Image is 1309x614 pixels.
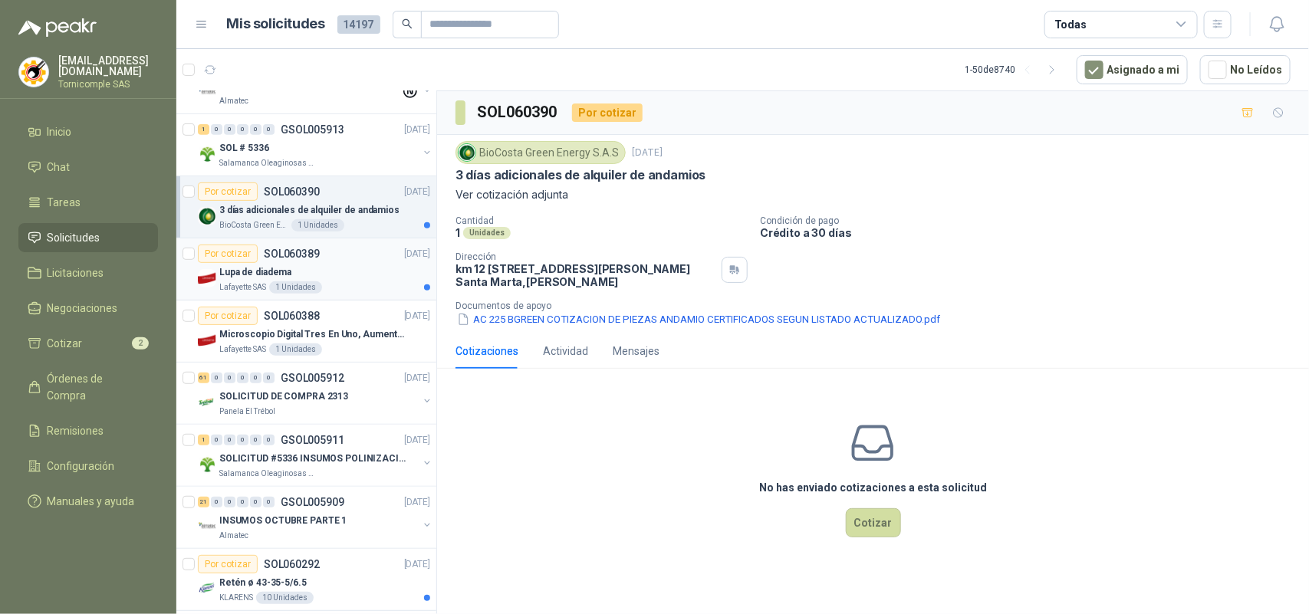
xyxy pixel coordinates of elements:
div: 61 [198,373,209,383]
img: Company Logo [198,455,216,474]
button: AC 225 BGREEN COTIZACION DE PIEZAS ANDAMIO CERTIFICADOS SEGUN LISTADO ACTUALIZADO.pdf [456,311,942,327]
p: 3 días adicionales de alquiler de andamios [219,203,400,218]
p: [DATE] [632,146,663,160]
div: 0 [224,124,235,135]
div: 0 [237,497,248,507]
p: GSOL005911 [281,435,344,445]
span: 2 [132,337,149,350]
a: Solicitudes [18,223,158,252]
span: Chat [48,159,71,176]
span: Negociaciones [48,300,118,317]
span: search [402,18,413,29]
p: SOL060389 [264,248,320,259]
p: [DATE] [404,495,430,510]
button: Asignado a mi [1077,55,1188,84]
p: Documentos de apoyo [456,300,1303,311]
div: Por cotizar [198,307,258,325]
a: Remisiones [18,416,158,445]
div: 0 [250,373,261,383]
p: [DATE] [404,309,430,323]
img: Company Logo [198,393,216,412]
div: 0 [263,124,275,135]
p: Dirección [456,251,715,262]
img: Company Logo [198,580,216,598]
p: 1 [456,226,460,239]
p: Salamanca Oleaginosas SAS [219,468,316,480]
h3: SOL060390 [478,100,560,124]
div: 0 [211,373,222,383]
span: Cotizar [48,335,83,352]
img: Company Logo [198,269,216,287]
h1: Mis solicitudes [227,13,325,35]
img: Company Logo [198,517,216,536]
button: No Leídos [1200,55,1291,84]
img: Company Logo [19,57,48,87]
a: Por cotizarSOL060292[DATE] Company LogoRetén ø 43-35-5/6.5KLARENS10 Unidades [176,549,436,611]
div: 1 [198,435,209,445]
div: Por cotizar [198,245,258,263]
span: Configuración [48,458,115,474]
p: SOL # 5336 [219,141,269,156]
div: 1 Unidades [269,281,322,294]
p: Almatec [219,95,248,107]
p: Tornicomple SAS [58,80,158,89]
p: [EMAIL_ADDRESS][DOMAIN_NAME] [58,55,158,77]
p: Retén ø 43-35-5/6.5 [219,576,307,590]
div: 0 [211,497,222,507]
div: Por cotizar [198,555,258,573]
div: 0 [224,497,235,507]
a: Manuales y ayuda [18,487,158,516]
a: Órdenes de Compra [18,364,158,410]
span: Licitaciones [48,264,104,281]
p: BioCosta Green Energy S.A.S [219,219,288,231]
p: GSOL005909 [281,497,344,507]
img: Company Logo [198,145,216,163]
div: 0 [250,124,261,135]
p: SOL060390 [264,186,320,197]
p: [DATE] [404,433,430,448]
div: 0 [237,373,248,383]
span: Manuales y ayuda [48,493,135,510]
p: Microscopio Digital Tres En Uno, Aumento De 1000x [219,327,410,342]
div: Mensajes [613,343,659,360]
div: 0 [250,435,261,445]
img: Company Logo [198,207,216,225]
p: Panela El Trébol [219,406,275,418]
div: 0 [224,373,235,383]
h3: No has enviado cotizaciones a esta solicitud [759,479,987,496]
span: Tareas [48,194,81,211]
div: 1 Unidades [269,343,322,356]
div: 10 Unidades [256,592,314,604]
a: Por cotizarSOL060388[DATE] Company LogoMicroscopio Digital Tres En Uno, Aumento De 1000xLafayette... [176,300,436,363]
p: GSOL005913 [281,124,344,135]
img: Company Logo [198,331,216,350]
div: Por cotizar [198,182,258,201]
a: Licitaciones [18,258,158,287]
p: [DATE] [404,185,430,199]
a: Tareas [18,188,158,217]
a: Configuración [18,451,158,481]
p: Ver cotización adjunta [456,186,1291,203]
a: 1 0 0 0 0 0 GSOL005913[DATE] Company LogoSOL # 5336Salamanca Oleaginosas SAS [198,120,433,169]
p: SOL060292 [264,559,320,570]
p: Lupa de diadema [219,265,291,280]
p: [DATE] [404,557,430,572]
div: 21 [198,497,209,507]
button: Cotizar [846,508,901,537]
div: 0 [237,435,248,445]
p: INSUMOS OCTUBRE PARTE 1 [219,514,347,528]
p: SOLICITUD DE COMPRA 2313 [219,389,348,404]
div: Por cotizar [572,103,643,122]
p: Almatec [219,530,248,542]
a: Por cotizarSOL060389[DATE] Company LogoLupa de diademaLafayette SAS1 Unidades [176,238,436,300]
div: 1 Unidades [291,219,344,231]
div: 0 [224,435,235,445]
a: Por cotizarSOL060390[DATE] Company Logo3 días adicionales de alquiler de andamiosBioCosta Green E... [176,176,436,238]
p: SOL060388 [264,310,320,321]
div: 1 - 50 de 8740 [965,57,1064,82]
a: 61 0 0 0 0 0 GSOL005912[DATE] Company LogoSOLICITUD DE COMPRA 2313Panela El Trébol [198,369,433,418]
p: GSOL005912 [281,373,344,383]
span: Órdenes de Compra [48,370,143,404]
a: 21 0 0 0 0 0 GSOL005909[DATE] Company LogoINSUMOS OCTUBRE PARTE 1Almatec [198,493,433,542]
span: Inicio [48,123,72,140]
